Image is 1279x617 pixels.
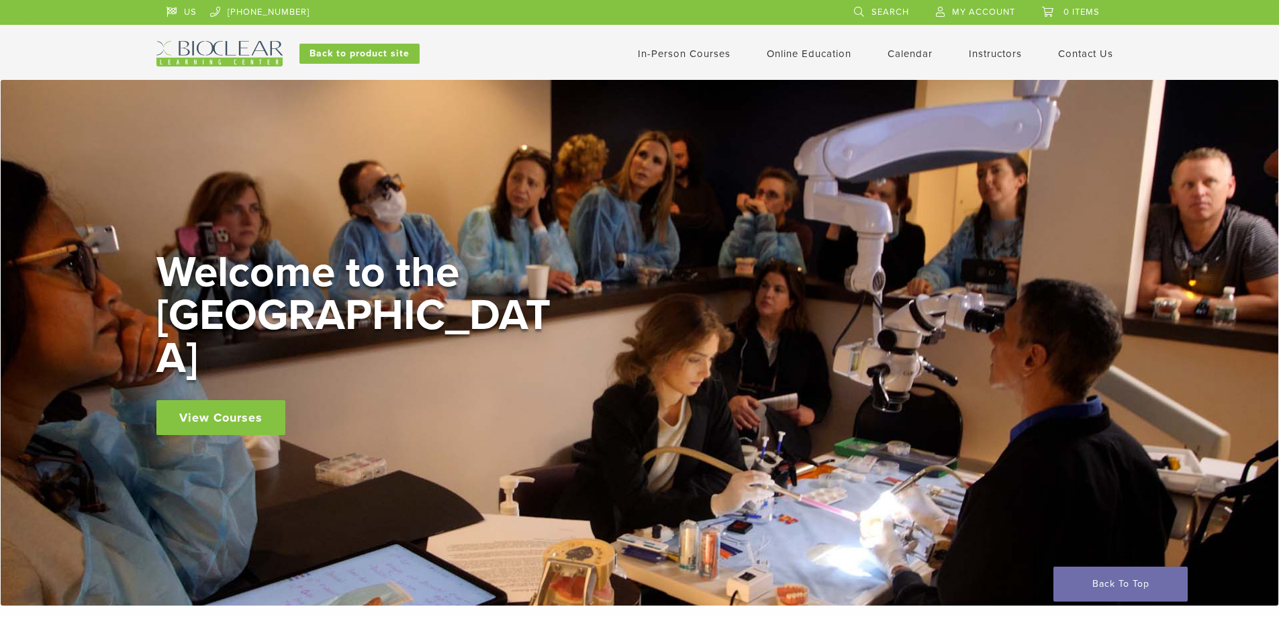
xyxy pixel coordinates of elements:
[969,48,1022,60] a: Instructors
[871,7,909,17] span: Search
[299,44,420,64] a: Back to product site
[767,48,851,60] a: Online Education
[952,7,1015,17] span: My Account
[1053,567,1188,602] a: Back To Top
[1063,7,1100,17] span: 0 items
[638,48,730,60] a: In-Person Courses
[156,41,283,66] img: Bioclear
[1058,48,1113,60] a: Contact Us
[156,251,559,380] h2: Welcome to the [GEOGRAPHIC_DATA]
[888,48,933,60] a: Calendar
[156,400,285,435] a: View Courses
